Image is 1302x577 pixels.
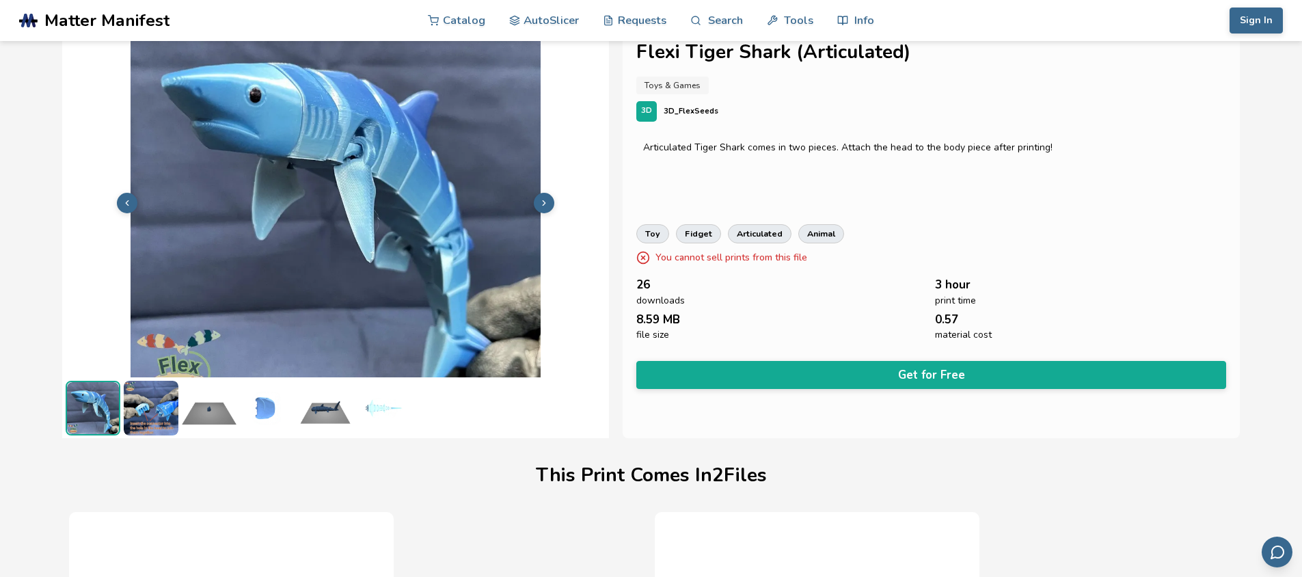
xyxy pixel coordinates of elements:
[536,465,767,486] h1: This Print Comes In 2 File s
[356,381,411,435] img: Flexi_Tiger-Shark_Body_3D_Preview
[240,381,295,435] img: Flexi_Tiger-Shark_head_3D_Preview
[1262,537,1292,567] button: Send feedback via email
[636,295,685,306] span: downloads
[44,11,169,30] span: Matter Manifest
[935,330,992,340] span: material cost
[935,278,971,291] span: 3 hour
[298,381,353,435] img: Flexi_Tiger-Shark_Body_Print_Bed_Preview
[798,224,844,243] a: animal
[636,224,669,243] a: toy
[182,381,236,435] img: Flexi_Tiger-Shark_head_Print_Bed_Preview
[641,107,652,116] span: 3D
[676,224,721,243] a: fidget
[935,313,958,326] span: 0.57
[643,142,1220,153] div: Articulated Tiger Shark comes in two pieces. Attach the head to the body piece after printing!
[636,361,1227,389] button: Get for Free
[664,104,718,118] p: 3D_FlexSeeds
[935,295,976,306] span: print time
[1230,8,1283,33] button: Sign In
[728,224,791,243] a: articulated
[655,250,807,265] p: You cannot sell prints from this file
[636,330,669,340] span: file size
[636,313,680,326] span: 8.59 MB
[636,278,650,291] span: 26
[636,42,1227,63] h1: Flexi Tiger Shark (Articulated)
[636,77,709,94] a: Toys & Games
